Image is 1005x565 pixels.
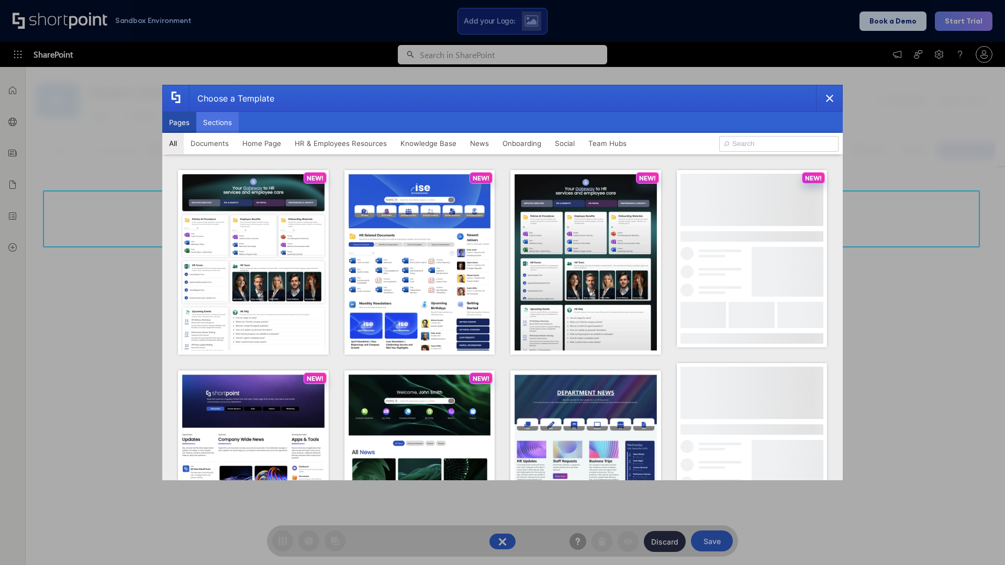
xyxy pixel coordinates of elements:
button: Home Page [236,133,288,154]
button: HR & Employees Resources [288,133,394,154]
input: Search [719,136,839,152]
iframe: Chat Widget [817,444,1005,565]
div: template selector [162,85,843,480]
button: Onboarding [496,133,548,154]
div: Choose a Template [189,85,274,111]
p: NEW! [805,174,822,182]
button: Sections [196,112,239,133]
p: NEW! [307,375,323,382]
p: NEW! [473,375,489,382]
p: NEW! [639,174,656,182]
button: News [463,133,496,154]
p: NEW! [473,174,489,182]
button: Knowledge Base [394,133,463,154]
button: Pages [162,112,196,133]
p: NEW! [307,174,323,182]
button: Documents [184,133,236,154]
button: Social [548,133,582,154]
button: All [162,133,184,154]
button: Team Hubs [582,133,633,154]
